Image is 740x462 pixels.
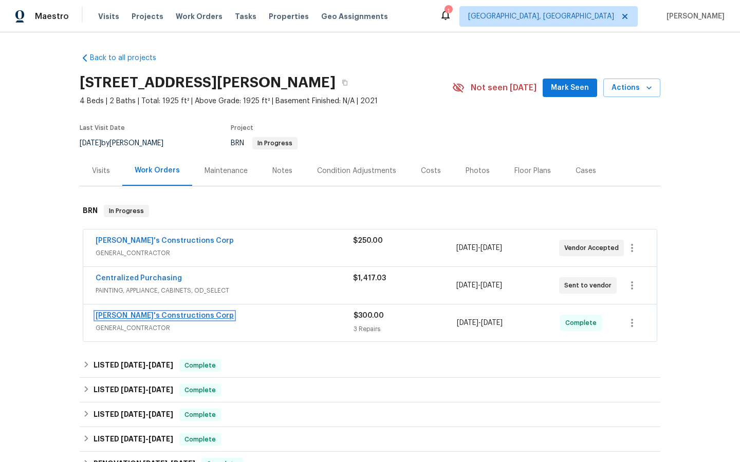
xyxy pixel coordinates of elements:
a: [PERSON_NAME]'s Constructions Corp [96,237,234,244]
span: Projects [132,11,163,22]
span: Work Orders [176,11,223,22]
span: [DATE] [121,411,145,418]
h6: BRN [83,205,98,217]
span: - [456,280,502,291]
span: [DATE] [80,140,101,147]
span: Actions [612,82,652,94]
h6: LISTED [94,433,173,446]
span: [DATE] [456,282,478,289]
div: LISTED [DATE]-[DATE]Complete [80,402,660,427]
span: [GEOGRAPHIC_DATA], [GEOGRAPHIC_DATA] [468,11,614,22]
div: Costs [421,166,441,176]
h2: [STREET_ADDRESS][PERSON_NAME] [80,78,336,88]
span: Tasks [235,13,256,20]
div: LISTED [DATE]-[DATE]Complete [80,427,660,452]
div: Cases [576,166,596,176]
span: In Progress [253,140,297,146]
span: $250.00 [353,237,383,244]
span: [DATE] [149,411,173,418]
span: 4 Beds | 2 Baths | Total: 1925 ft² | Above Grade: 1925 ft² | Basement Finished: N/A | 2021 [80,96,452,106]
div: 3 Repairs [354,324,457,334]
span: Complete [565,318,601,328]
span: [DATE] [457,319,478,326]
h6: LISTED [94,384,173,396]
span: $1,417.03 [353,275,386,282]
span: Complete [180,385,220,395]
button: Copy Address [336,73,354,92]
span: [DATE] [456,244,478,252]
span: Complete [180,360,220,371]
span: - [121,435,173,442]
span: [DATE] [149,361,173,369]
span: - [456,243,502,253]
span: Vendor Accepted [564,243,623,253]
span: GENERAL_CONTRACTOR [96,248,353,258]
button: Mark Seen [543,79,597,98]
div: Photos [466,166,490,176]
span: - [121,361,173,369]
span: Last Visit Date [80,125,125,131]
div: 1 [445,6,452,16]
span: [PERSON_NAME] [662,11,725,22]
div: by [PERSON_NAME] [80,137,176,149]
span: [DATE] [149,386,173,393]
div: LISTED [DATE]-[DATE]Complete [80,353,660,378]
a: Centralized Purchasing [96,275,182,282]
div: BRN In Progress [80,195,660,227]
span: Geo Assignments [321,11,388,22]
h6: LISTED [94,359,173,372]
span: [DATE] [149,435,173,442]
span: [DATE] [121,435,145,442]
span: Sent to vendor [564,280,616,291]
span: BRN [231,140,298,147]
span: [DATE] [480,282,502,289]
span: Not seen [DATE] [471,83,536,93]
span: In Progress [105,206,148,216]
span: Properties [269,11,309,22]
span: Maestro [35,11,69,22]
div: Maintenance [205,166,248,176]
a: [PERSON_NAME]'s Constructions Corp [96,312,234,319]
span: Project [231,125,253,131]
span: - [121,411,173,418]
span: [DATE] [121,361,145,369]
div: Notes [272,166,292,176]
span: $300.00 [354,312,384,319]
span: Visits [98,11,119,22]
div: Visits [92,166,110,176]
span: Complete [180,410,220,420]
span: [DATE] [481,319,503,326]
div: LISTED [DATE]-[DATE]Complete [80,378,660,402]
span: Mark Seen [551,82,589,94]
div: Condition Adjustments [317,166,396,176]
span: [DATE] [480,244,502,252]
span: - [457,318,503,328]
span: Complete [180,434,220,445]
button: Actions [603,79,660,98]
span: [DATE] [121,386,145,393]
div: Work Orders [135,165,180,176]
div: Floor Plans [514,166,551,176]
h6: LISTED [94,409,173,421]
span: PAINTING, APPLIANCE, CABINETS, OD_SELECT [96,285,353,296]
span: - [121,386,173,393]
a: Back to all projects [80,53,178,63]
span: GENERAL_CONTRACTOR [96,323,354,333]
